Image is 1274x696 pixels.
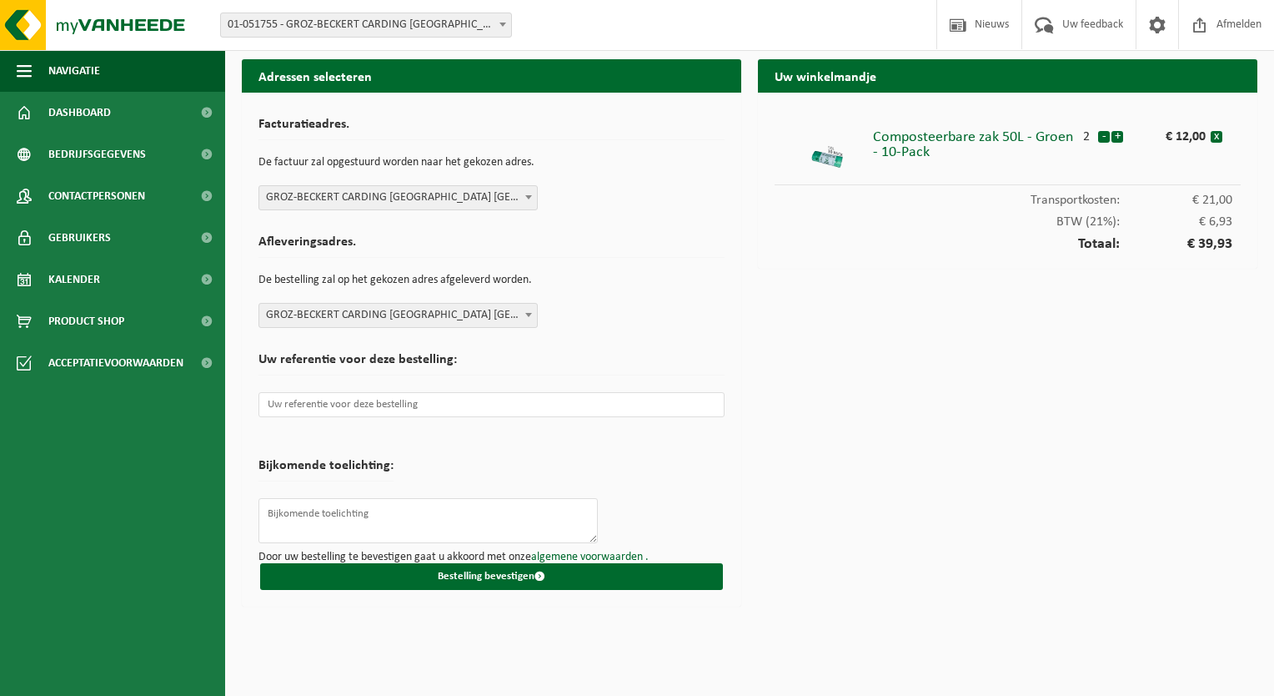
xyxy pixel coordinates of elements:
button: Bestelling bevestigen [260,563,723,590]
iframe: chat widget [8,659,278,696]
h2: Bijkomende toelichting: [258,459,394,482]
span: € 39,93 [1120,237,1232,252]
span: GROZ-BECKERT CARDING BELGIUM NV | ( 01-051755 ) | KLEINE TAPUITSTRAAT 12, 8540 DEERLIJK | 0405.44... [258,185,538,210]
p: De factuur zal opgestuurd worden naar het gekozen adres. [258,149,725,177]
span: GROZ-BECKERT CARDING BELGIUM NV | ( 01-051755 ) | KLEINE TAPUITSTRAAT 12, 8540 DEERLIJK | 0405.44... [258,303,538,328]
h2: Adressen selecteren [242,59,741,92]
h2: Facturatieadres. [258,118,725,140]
button: - [1098,131,1110,143]
span: € 6,93 [1120,215,1232,229]
span: Kalender [48,259,100,300]
div: Transportkosten: [775,185,1241,207]
h2: Uw referentie voor deze bestelling: [258,353,725,376]
p: De bestelling zal op het gekozen adres afgeleverd worden. [258,266,725,295]
a: algemene voorwaarden . [531,551,649,563]
span: 01-051755 - GROZ-BECKERT CARDING BELGIUM NV - DEERLIJK [221,13,511,37]
span: Contactpersonen [48,175,145,217]
span: GROZ-BECKERT CARDING BELGIUM NV | ( 01-051755 ) | KLEINE TAPUITSTRAAT 12, 8540 DEERLIJK | 0405.44... [259,304,537,327]
div: € 12,00 [1142,122,1210,144]
span: Acceptatievoorwaarden [48,342,183,384]
img: 01-001001 [803,122,853,172]
div: 2 [1075,122,1097,144]
div: Composteerbare zak 50L - Groen - 10-Pack [873,122,1076,160]
span: Dashboard [48,92,111,134]
h2: Uw winkelmandje [758,59,1257,92]
span: Navigatie [48,50,100,92]
h2: Afleveringsadres. [258,235,725,258]
span: GROZ-BECKERT CARDING BELGIUM NV | ( 01-051755 ) | KLEINE TAPUITSTRAAT 12, 8540 DEERLIJK | 0405.44... [259,186,537,209]
span: € 21,00 [1120,194,1232,207]
div: Totaal: [775,229,1241,252]
span: Product Shop [48,300,124,342]
button: + [1111,131,1123,143]
span: Bedrijfsgegevens [48,134,146,175]
button: x [1211,131,1222,143]
input: Uw referentie voor deze bestelling [258,392,725,417]
span: 01-051755 - GROZ-BECKERT CARDING BELGIUM NV - DEERLIJK [220,13,512,38]
p: Door uw bestelling te bevestigen gaat u akkoord met onze [258,552,725,563]
div: BTW (21%): [775,207,1241,229]
span: Gebruikers [48,217,111,259]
